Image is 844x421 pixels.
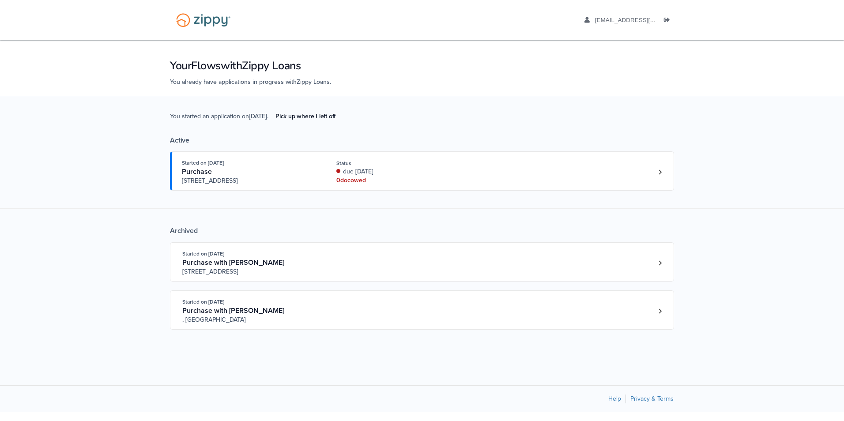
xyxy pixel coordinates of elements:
[170,78,331,86] span: You already have applications in progress with Zippy Loans .
[584,17,696,26] a: edit profile
[653,304,667,318] a: Loan number 4196537
[653,256,667,270] a: Loan number 4197546
[664,17,674,26] a: Log out
[182,160,224,166] span: Started on [DATE]
[182,251,224,257] span: Started on [DATE]
[182,177,316,185] span: [STREET_ADDRESS]
[170,290,674,330] a: Open loan 4196537
[653,165,667,179] a: Loan number 4206677
[336,176,454,185] div: 0 doc owed
[268,109,343,124] a: Pick up where I left off
[170,151,674,191] a: Open loan 4206677
[630,395,674,402] a: Privacy & Terms
[170,9,236,31] img: Logo
[170,226,674,235] div: Archived
[182,258,284,267] span: Purchase with [PERSON_NAME]
[182,167,212,176] span: Purchase
[182,267,317,276] span: [STREET_ADDRESS]
[595,17,696,23] span: s.dorsey5@hotmail.com
[170,58,674,73] h1: Your Flows with Zippy Loans
[182,316,317,324] span: , [GEOGRAPHIC_DATA]
[182,306,284,315] span: Purchase with [PERSON_NAME]
[170,136,674,145] div: Active
[182,299,224,305] span: Started on [DATE]
[170,242,674,282] a: Open loan 4197546
[336,159,454,167] div: Status
[608,395,621,402] a: Help
[170,112,343,136] span: You started an application on [DATE] .
[336,167,454,176] div: due [DATE]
